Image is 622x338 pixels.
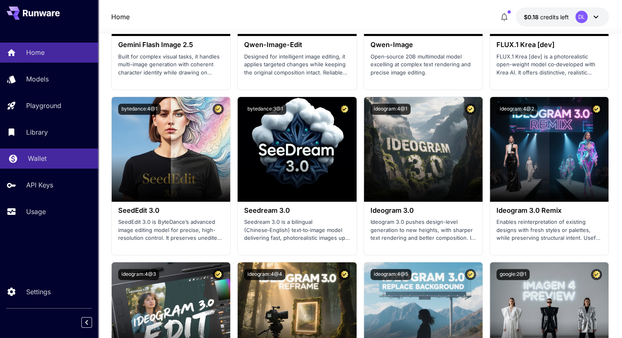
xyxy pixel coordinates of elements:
[26,47,45,57] p: Home
[118,269,159,280] button: ideogram:4@3
[496,104,537,115] button: ideogram:4@2
[371,269,411,280] button: ideogram:4@5
[371,104,411,115] button: ideogram:4@1
[575,11,588,23] div: DL
[244,218,350,242] p: Seedream 3.0 is a bilingual (Chinese‑English) text‑to‑image model delivering fast, photorealistic...
[490,97,609,202] img: alt
[111,12,130,22] nav: breadcrumb
[524,14,540,20] span: $0.18
[496,41,602,49] h3: FLUX.1 Krea [dev]
[88,315,98,330] div: Collapse sidebar
[26,287,51,297] p: Settings
[112,97,230,202] img: alt
[118,207,224,214] h3: SeedEdit 3.0
[26,180,53,190] p: API Keys
[118,41,224,49] h3: Gemini Flash Image 2.5
[213,269,224,280] button: Certified Model – Vetted for best performance and includes a commercial license.
[371,207,476,214] h3: Ideogram 3.0
[591,269,602,280] button: Certified Model – Vetted for best performance and includes a commercial license.
[118,53,224,77] p: Built for complex visual tasks, it handles multi-image generation with coherent character identit...
[496,269,530,280] button: google:2@1
[244,269,285,280] button: ideogram:4@4
[371,53,476,77] p: Open‑source 20B multimodal model excelling at complex text rendering and precise image editing.
[118,104,161,115] button: bytedance:4@1
[244,104,286,115] button: bytedance:3@1
[371,41,476,49] h3: Qwen-Image
[213,104,224,115] button: Certified Model – Vetted for best performance and includes a commercial license.
[496,207,602,214] h3: Ideogram 3.0 Remix
[516,7,609,26] button: $0.18134DL
[591,104,602,115] button: Certified Model – Vetted for best performance and includes a commercial license.
[524,13,569,21] div: $0.18134
[364,97,483,202] img: alt
[28,153,47,163] p: Wallet
[118,218,224,242] p: SeedEdit 3.0 is ByteDance’s advanced image editing model for precise, high-resolution control. It...
[465,104,476,115] button: Certified Model – Vetted for best performance and includes a commercial license.
[540,14,569,20] span: credits left
[238,97,356,202] img: alt
[339,269,350,280] button: Certified Model – Vetted for best performance and includes a commercial license.
[496,53,602,77] p: FLUX.1 Krea [dev] is a photorealistic open-weight model co‑developed with Krea AI. It offers dist...
[339,104,350,115] button: Certified Model – Vetted for best performance and includes a commercial license.
[244,207,350,214] h3: Seedream 3.0
[26,74,49,84] p: Models
[465,269,476,280] button: Certified Model – Vetted for best performance and includes a commercial license.
[244,53,350,77] p: Designed for intelligent image editing, it applies targeted changes while keeping the original co...
[496,218,602,242] p: Enables reinterpretation of existing designs with fresh styles or palettes, while preserving stru...
[244,41,350,49] h3: Qwen-Image-Edit
[26,101,61,110] p: Playground
[371,218,476,242] p: Ideogram 3.0 pushes design-level generation to new heights, with sharper text rendering and bette...
[26,127,48,137] p: Library
[81,317,92,328] button: Collapse sidebar
[111,12,130,22] a: Home
[26,207,46,216] p: Usage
